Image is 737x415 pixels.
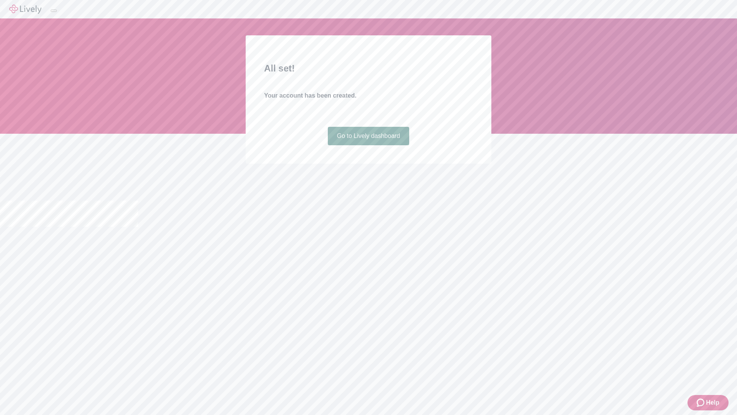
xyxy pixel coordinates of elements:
[687,395,729,410] button: Zendesk support iconHelp
[706,398,719,407] span: Help
[264,91,473,100] h4: Your account has been created.
[264,61,473,75] h2: All set!
[9,5,41,14] img: Lively
[51,10,57,12] button: Log out
[697,398,706,407] svg: Zendesk support icon
[328,127,410,145] a: Go to Lively dashboard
